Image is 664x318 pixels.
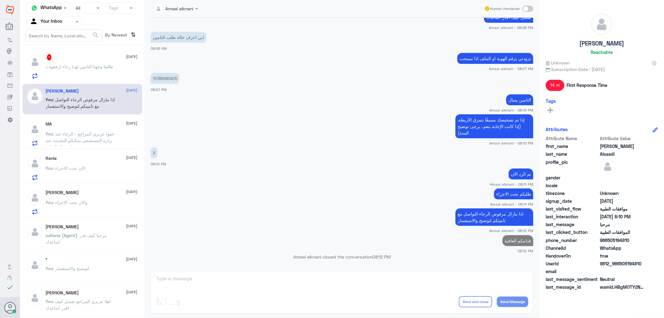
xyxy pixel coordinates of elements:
[92,31,99,39] span: search
[518,248,533,254] span: 08:12 PM
[27,224,43,240] img: defaultAdmin.png
[27,257,43,273] img: defaultAdmin.png
[459,296,492,307] button: Send and close
[46,97,53,102] span: You
[46,224,79,230] h5: Ahmed
[151,73,179,84] p: 20/9/2025, 8:07 PM
[546,213,599,220] span: last_interaction
[489,66,533,71] span: Amaal alknani - 08:07 PM
[546,135,599,142] span: Attribute Name
[600,268,645,275] span: null
[46,299,111,311] span: : اهلا عزيزي المراجع تفضل كيف اقدر اساعدك
[108,4,119,12] div: Tags
[46,200,53,205] span: You
[546,206,599,212] span: last_visited_flow
[27,190,43,206] img: defaultAdmin.png
[151,88,167,92] span: 08:07 PM
[46,165,53,171] span: You
[600,159,615,174] img: defaultAdmin.png
[126,223,138,229] span: [DATE]
[27,88,43,104] img: defaultAdmin.png
[46,54,52,60] h5: .
[506,94,533,105] p: 20/9/2025, 8:10 PM
[53,200,88,205] span: : والان تحت الاجراء
[151,147,158,158] p: 20/9/2025, 8:10 PM
[489,107,533,113] span: Amaal alknani - 08:10 PM
[546,80,564,91] span: 14 m
[546,182,599,189] span: locale
[151,162,166,166] span: 08:10 PM
[46,190,79,195] h5: mostafa khalil
[6,5,14,15] img: Widebot Logo
[126,256,138,262] span: [DATE]
[490,6,520,12] span: Human Handover
[46,131,115,150] span: : عفوا عزيزي المراجع - الرجاء عند زيارة المستشفى يمكنكم التحديث عند استقبال العياده
[546,268,599,275] span: email
[600,135,645,142] span: Attribute Value
[600,260,645,267] span: 9812_966505194810
[126,121,138,126] span: [DATE]
[27,156,43,171] img: defaultAdmin.png
[600,206,645,212] span: موافقات الطبية
[489,228,533,233] span: Amaal alknani - 08:12 PM
[489,140,533,146] span: Amaal alknani - 08:10 PM
[46,88,79,94] h5: Abdullah Alsaadi
[46,266,53,271] span: You
[546,276,599,282] span: last_message_sentiment
[546,59,570,66] span: Unknown
[546,159,599,173] span: profile_pic
[53,165,86,171] span: : الان تحت الاجراء
[46,233,78,238] span: sultana (Agent)
[46,299,53,304] span: You
[546,174,599,181] span: gender
[46,290,79,296] h5: Ahmad Mansi
[30,17,39,26] img: yourInbox.svg
[546,66,658,73] span: Subscription Date : [DATE]
[126,189,138,195] span: [DATE]
[600,237,645,244] span: 966505194810
[46,97,115,109] span: : اذا مازال مرفوض الرجاء التواصل مع تامينكم لتوضيح والاستفسار
[26,30,102,41] input: Search by Name, Local etc…
[600,253,645,259] span: true
[27,121,43,137] img: defaultAdmin.png
[546,237,599,244] span: phone_number
[46,121,52,127] h5: MA
[126,88,138,93] span: [DATE]
[546,151,599,157] span: last_name
[151,32,206,43] p: 20/9/2025, 8:06 PM
[46,257,48,263] h5: °
[600,221,645,228] span: مرحبا
[600,174,645,181] span: null
[53,266,89,271] span: : لتوضيح والاستفسار
[546,190,599,197] span: timezone
[457,53,533,64] p: 20/9/2025, 8:07 PM
[502,235,533,246] p: 20/9/2025, 8:12 PM
[591,49,613,55] h6: Reachable
[591,14,612,35] img: defaultAdmin.png
[489,25,533,30] span: Amaal alknani - 08:06 PM
[126,54,138,59] span: [DATE]
[490,202,533,207] span: Amaal alknani - 08:11 PM
[567,82,607,88] span: First Response Time
[546,229,599,235] span: last_clicked_button
[600,213,645,220] span: 2025-09-20T17:10:26.469713Z
[373,254,391,259] span: 08:12 PM
[546,221,599,228] span: last_message
[600,276,645,282] span: 0
[27,290,43,306] img: defaultAdmin.png
[131,30,136,40] i: ⇅
[546,98,556,104] h6: Tags
[4,302,16,314] button: Avatar
[546,253,599,259] span: HandoverOn
[151,254,533,260] p: Amaal alknani closed the conversation
[600,190,645,197] span: Unknown
[92,30,99,40] button: search
[600,151,645,157] span: Alsaadi
[546,143,599,150] span: first_name
[455,208,533,226] p: 20/9/2025, 8:12 PM
[600,284,645,290] span: wamid.HBgMOTY2NTA1MTk0ODEwFQIAEhgUM0EwRjRCRjdFQUU3QzI5MDM0OUYA
[126,155,138,160] span: [DATE]
[47,64,114,69] span: : طالما وجهنا التامين لهذا رجاء ارفعوه
[27,54,43,70] img: defaultAdmin.png
[490,182,533,187] span: Amaal alknani - 08:11 PM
